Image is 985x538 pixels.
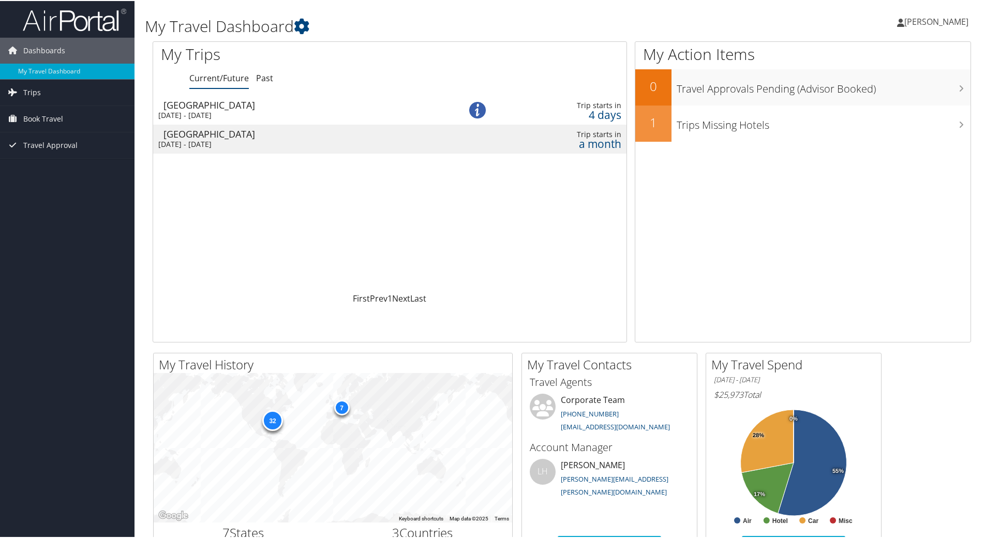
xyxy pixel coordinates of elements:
div: [DATE] - [DATE] [158,139,433,148]
a: Open this area in Google Maps (opens a new window) [156,508,190,521]
a: [PERSON_NAME][EMAIL_ADDRESS][PERSON_NAME][DOMAIN_NAME] [561,473,668,496]
a: Last [410,292,426,303]
span: Dashboards [23,37,65,63]
h2: My Travel Spend [711,355,881,372]
a: 0Travel Approvals Pending (Advisor Booked) [635,68,971,104]
span: Map data ©2025 [450,515,488,520]
h1: My Action Items [635,42,971,64]
span: [PERSON_NAME] [904,15,968,26]
span: Trips [23,79,41,104]
h6: [DATE] - [DATE] [714,374,873,384]
div: 4 days [517,109,621,118]
h2: My Travel Contacts [527,355,697,372]
div: [GEOGRAPHIC_DATA] [163,99,438,109]
div: 7 [334,398,349,414]
a: 1 [387,292,392,303]
a: 1Trips Missing Hotels [635,104,971,141]
h2: 0 [635,77,671,94]
div: Trip starts in [517,100,621,109]
h2: My Travel History [159,355,512,372]
div: [GEOGRAPHIC_DATA] [163,128,438,138]
text: Hotel [772,516,788,524]
div: [DATE] - [DATE] [158,110,433,119]
button: Keyboard shortcuts [399,514,443,521]
tspan: 17% [754,490,765,497]
h1: My Travel Dashboard [145,14,701,36]
a: Terms (opens in new tab) [495,515,509,520]
h3: Trips Missing Hotels [677,112,971,131]
span: Travel Approval [23,131,78,157]
a: [PHONE_NUMBER] [561,408,619,417]
img: airportal-logo.png [23,7,126,31]
span: Book Travel [23,105,63,131]
a: Next [392,292,410,303]
h6: Total [714,388,873,399]
h2: 1 [635,113,671,130]
li: [PERSON_NAME] [525,458,694,500]
a: Current/Future [189,71,249,83]
h1: My Trips [161,42,422,64]
span: $25,973 [714,388,743,399]
a: Prev [370,292,387,303]
div: Trip starts in [517,129,621,138]
a: First [353,292,370,303]
li: Corporate Team [525,393,694,435]
a: [EMAIL_ADDRESS][DOMAIN_NAME] [561,421,670,430]
text: Misc [839,516,853,524]
a: Past [256,71,273,83]
img: Google [156,508,190,521]
img: alert-flat-solid-info.png [469,101,486,117]
div: 32 [262,409,283,430]
h3: Account Manager [530,439,689,454]
div: LH [530,458,556,484]
h3: Travel Approvals Pending (Advisor Booked) [677,76,971,95]
tspan: 28% [753,431,764,438]
a: [PERSON_NAME] [897,5,979,36]
tspan: 55% [832,467,844,473]
tspan: 0% [789,415,798,421]
text: Car [808,516,818,524]
text: Air [743,516,752,524]
div: a month [517,138,621,147]
h3: Travel Agents [530,374,689,388]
